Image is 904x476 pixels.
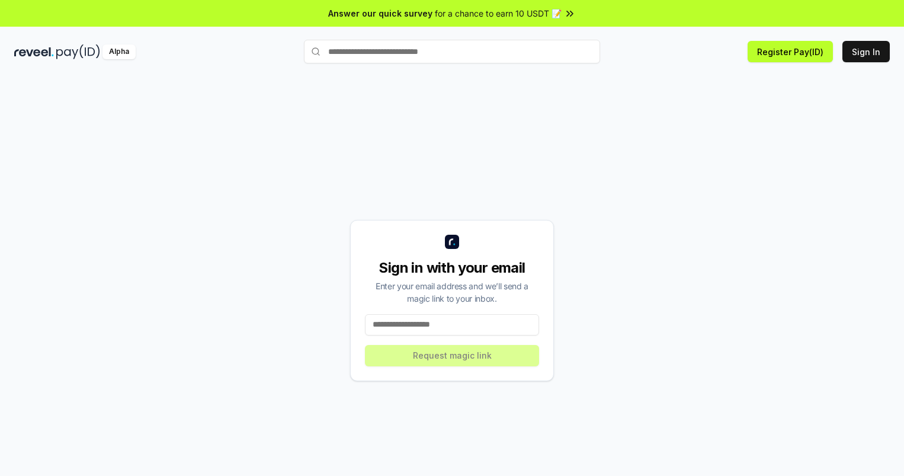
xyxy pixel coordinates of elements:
img: logo_small [445,235,459,249]
button: Sign In [842,41,890,62]
div: Enter your email address and we’ll send a magic link to your inbox. [365,280,539,305]
img: pay_id [56,44,100,59]
div: Alpha [102,44,136,59]
img: reveel_dark [14,44,54,59]
span: Answer our quick survey [328,7,432,20]
span: for a chance to earn 10 USDT 📝 [435,7,562,20]
button: Register Pay(ID) [748,41,833,62]
div: Sign in with your email [365,258,539,277]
